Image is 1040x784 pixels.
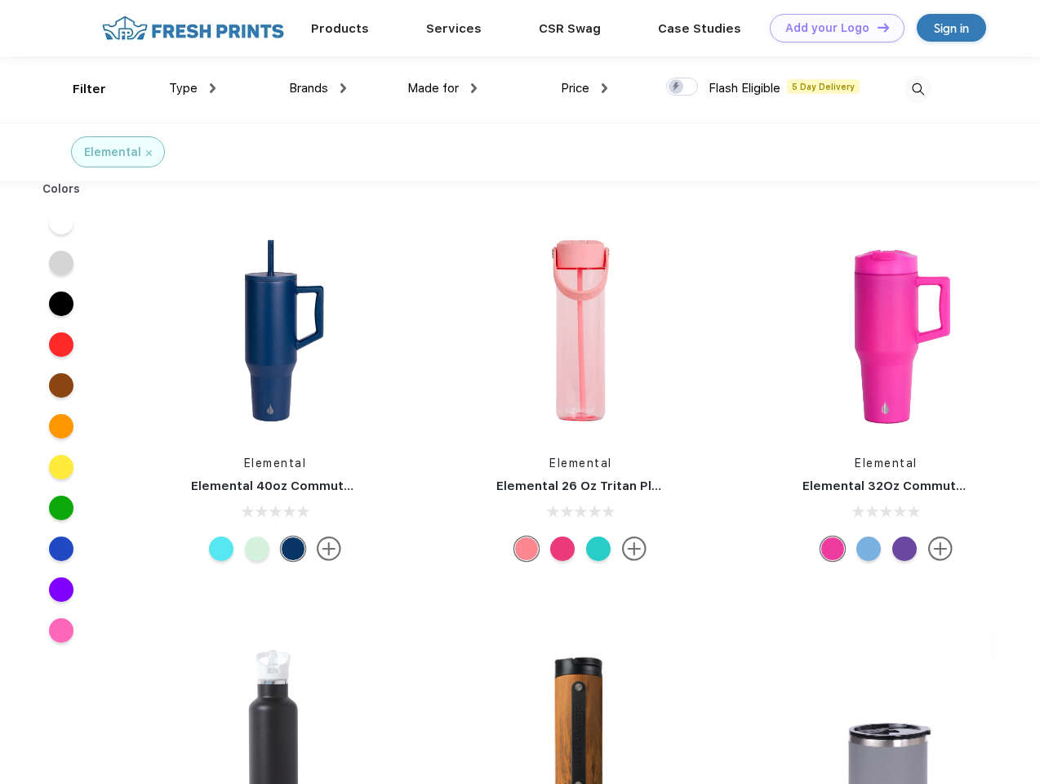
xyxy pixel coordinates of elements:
[928,537,953,561] img: more.svg
[514,537,539,561] div: Rose
[622,537,647,561] img: more.svg
[471,83,477,93] img: dropdown.png
[878,23,889,32] img: DT
[778,221,995,439] img: func=resize&h=266
[167,221,384,439] img: func=resize&h=266
[904,76,931,103] img: desktop_search.svg
[917,14,986,42] a: Sign in
[169,81,198,96] span: Type
[244,457,307,470] a: Elemental
[73,80,106,99] div: Filter
[245,537,269,561] div: Aurora Glow
[281,537,305,561] div: Navy
[549,457,612,470] a: Elemental
[785,21,869,35] div: Add your Logo
[934,19,969,38] div: Sign in
[892,537,917,561] div: Purple
[311,21,369,36] a: Products
[602,83,607,93] img: dropdown.png
[550,537,575,561] div: Berries Blast
[426,21,482,36] a: Services
[472,221,689,439] img: func=resize&h=266
[289,81,328,96] span: Brands
[210,83,216,93] img: dropdown.png
[802,479,1024,493] a: Elemental 32Oz Commuter Tumbler
[407,81,459,96] span: Made for
[84,144,141,161] div: Elemental
[317,537,341,561] img: more.svg
[340,83,346,93] img: dropdown.png
[586,537,611,561] div: Robin's Egg
[787,79,860,94] span: 5 Day Delivery
[209,537,233,561] div: Blue Tie Dye
[496,479,767,493] a: Elemental 26 Oz Tritan Plastic Water Bottle
[820,537,845,561] div: Hot Pink
[539,21,601,36] a: CSR Swag
[30,180,93,198] div: Colors
[855,457,918,470] a: Elemental
[191,479,412,493] a: Elemental 40oz Commuter Tumbler
[709,81,780,96] span: Flash Eligible
[856,537,881,561] div: Ocean Blue
[561,81,589,96] span: Price
[146,150,152,156] img: filter_cancel.svg
[97,14,289,42] img: fo%20logo%202.webp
